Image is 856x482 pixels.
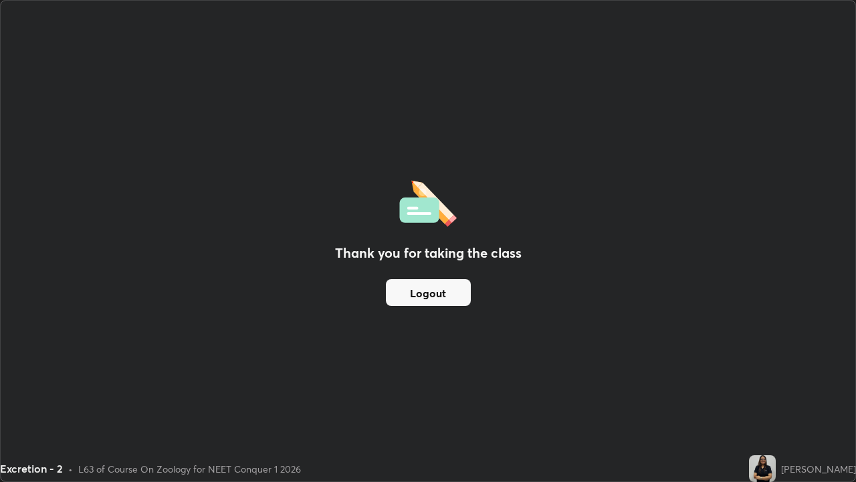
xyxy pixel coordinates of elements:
img: offlineFeedback.1438e8b3.svg [399,176,457,227]
div: [PERSON_NAME] [781,462,856,476]
img: c6438dad0c3c4b4ca32903e77dc45fa4.jpg [749,455,776,482]
h2: Thank you for taking the class [335,243,522,263]
div: L63 of Course On Zoology for NEET Conquer 1 2026 [78,462,301,476]
button: Logout [386,279,471,306]
div: • [68,462,73,476]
